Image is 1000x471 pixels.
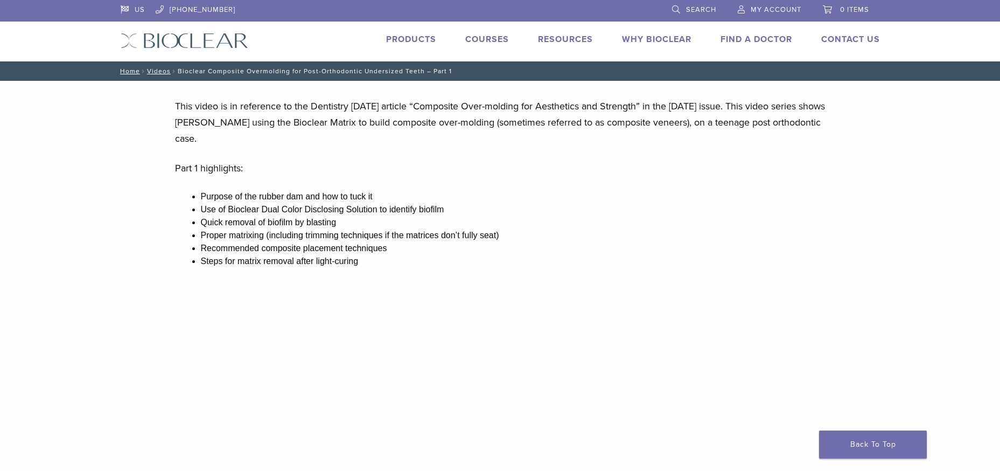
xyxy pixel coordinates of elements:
p: Part 1 highlights: [175,160,826,176]
a: Find A Doctor [721,34,792,45]
li: Proper matrixing (including trimming techniques if the matrices don’t fully seat) [201,229,826,242]
li: Quick removal of biofilm by blasting [201,216,826,229]
li: Purpose of the rubber dam and how to tuck it [201,190,826,203]
span: / [171,68,178,74]
a: Why Bioclear [622,34,691,45]
a: Products [386,34,436,45]
a: Back To Top [819,431,927,459]
a: Courses [465,34,509,45]
a: Home [117,67,140,75]
nav: Bioclear Composite Overmolding for Post-Orthodontic Undersized Teeth – Part 1 [113,61,888,81]
a: Resources [538,34,593,45]
span: My Account [751,5,801,14]
span: 0 items [840,5,869,14]
a: Contact Us [821,34,880,45]
a: Videos [147,67,171,75]
li: Steps for matrix removal after light-curing [201,255,826,268]
p: This video is in reference to the Dentistry [DATE] article “Composite Over-molding for Aesthetics... [175,98,826,147]
span: Search [686,5,716,14]
li: Use of Bioclear Dual Color Disclosing Solution to identify biofilm [201,203,826,216]
img: Bioclear [121,33,248,49]
span: / [140,68,147,74]
li: Recommended composite placement techniques [201,242,826,255]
